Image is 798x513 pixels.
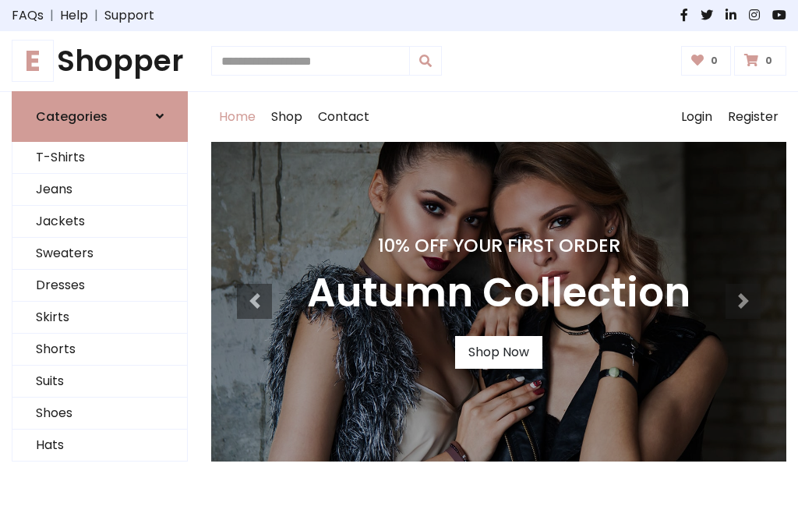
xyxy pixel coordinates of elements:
h4: 10% Off Your First Order [307,235,690,256]
span: E [12,40,54,82]
a: Jeans [12,174,187,206]
a: Register [720,92,786,142]
a: T-Shirts [12,142,187,174]
a: Skirts [12,302,187,334]
h3: Autumn Collection [307,269,690,317]
a: Shop Now [455,336,542,369]
a: Shop [263,92,310,142]
a: Sweaters [12,238,187,270]
span: 0 [707,54,722,68]
span: 0 [761,54,776,68]
a: 0 [681,46,732,76]
a: Jackets [12,206,187,238]
a: Help [60,6,88,25]
a: Login [673,92,720,142]
a: Dresses [12,270,187,302]
a: Shoes [12,398,187,430]
a: Support [104,6,154,25]
a: Home [211,92,263,142]
h6: Categories [36,109,108,124]
a: 0 [734,46,786,76]
a: Shorts [12,334,187,366]
a: Categories [12,91,188,142]
h1: Shopper [12,44,188,79]
a: FAQs [12,6,44,25]
a: Hats [12,430,187,462]
span: | [44,6,60,25]
span: | [88,6,104,25]
a: EShopper [12,44,188,79]
a: Suits [12,366,187,398]
a: Contact [310,92,377,142]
